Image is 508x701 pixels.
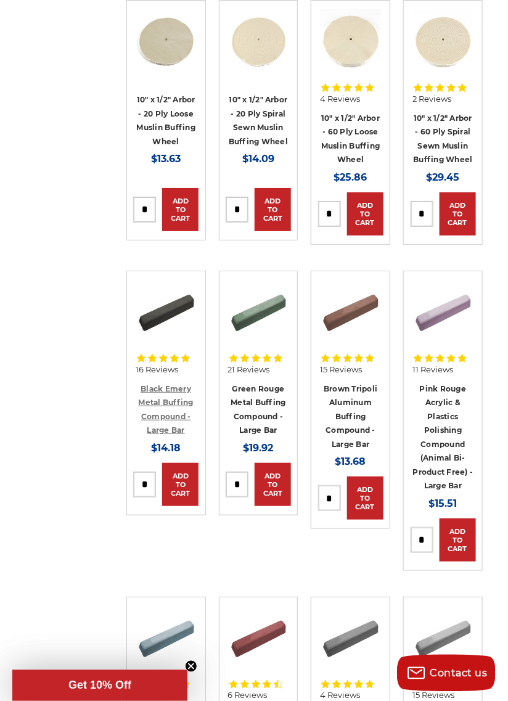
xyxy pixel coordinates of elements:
[429,498,457,509] span: $15.51
[440,519,476,562] a: Add to Cart
[231,384,285,435] a: Green Rouge Metal Buffing Compound - Large Bar
[412,366,453,374] span: 11 Reviews
[440,192,476,236] a: Add to Cart
[68,679,131,692] span: Get 10% Off
[151,442,181,454] span: $14.18
[136,606,197,667] img: Blue rouge polishing compound
[320,606,381,667] img: Gray Buffing Compound
[427,171,460,183] span: $29.45
[228,692,268,700] span: 6 Reviews
[412,692,454,700] span: 15 Reviews
[136,9,197,70] img: 10" x 1/2" arbor hole cotton loose buffing wheel 20 ply
[324,384,377,449] a: Brown Tripoli Aluminum Buffing Compound - Large Bar
[139,384,194,435] a: Black Emery Metal Buffing Compound - Large Bar
[413,384,473,491] a: Pink Rouge Acrylic & Plastics Polishing Compound (Animal Bi-Product Free) - Large Bar
[320,280,381,341] img: Brown Tripoli Aluminum Buffing Compound
[228,9,289,70] img: 10 inch buffing wheel spiral sewn 20 ply
[334,171,367,183] span: $25.86
[244,442,274,454] span: $19.92
[320,366,362,374] span: 15 Reviews
[347,477,383,520] a: Add to Cart
[321,113,380,165] a: 10" x 1/2" Arbor - 60 Ply Loose Muslin Buffing Wheel
[255,188,291,231] a: Add to Cart
[430,668,488,679] span: Contact us
[136,366,178,374] span: 16 Reviews
[412,280,473,341] img: Pink Plastic Polishing Compound
[229,95,288,146] a: 10" x 1/2" Arbor - 20 Ply Spiral Sewn Muslin Buffing Wheel
[397,655,496,692] button: Contact us
[228,366,270,374] span: 21 Reviews
[185,660,197,673] button: Close teaser
[162,463,199,506] a: Add to Cart
[335,456,366,467] span: $13.68
[412,606,473,667] img: White Rouge Buffing Compound
[151,153,181,165] span: $13.63
[412,9,473,70] img: 10" x 1/2" Arbor - 60 Ply Spiral Sewn Muslin Buffing Wheel
[136,280,197,341] img: Black Stainless Steel Buffing Compound
[320,95,360,103] span: 4 Reviews
[320,692,360,700] span: 4 Reviews
[412,95,451,103] span: 2 Reviews
[12,670,187,701] div: Get 10% OffClose teaser
[228,606,289,667] img: Red Rouge Jewelers Buffing Compound
[162,188,199,231] a: Add to Cart
[347,192,383,236] a: Add to Cart
[320,9,381,70] img: 10 inch extra thick 60 ply loose muslin cotton buffing wheel
[413,113,472,165] a: 10" x 1/2" Arbor - 60 Ply Spiral Sewn Muslin Buffing Wheel
[242,153,274,165] span: $14.09
[136,95,195,146] a: 10" x 1/2" Arbor - 20 Ply Loose Muslin Buffing Wheel
[228,280,289,341] img: Green Rouge Aluminum Buffing Compound
[255,463,291,506] a: Add to Cart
